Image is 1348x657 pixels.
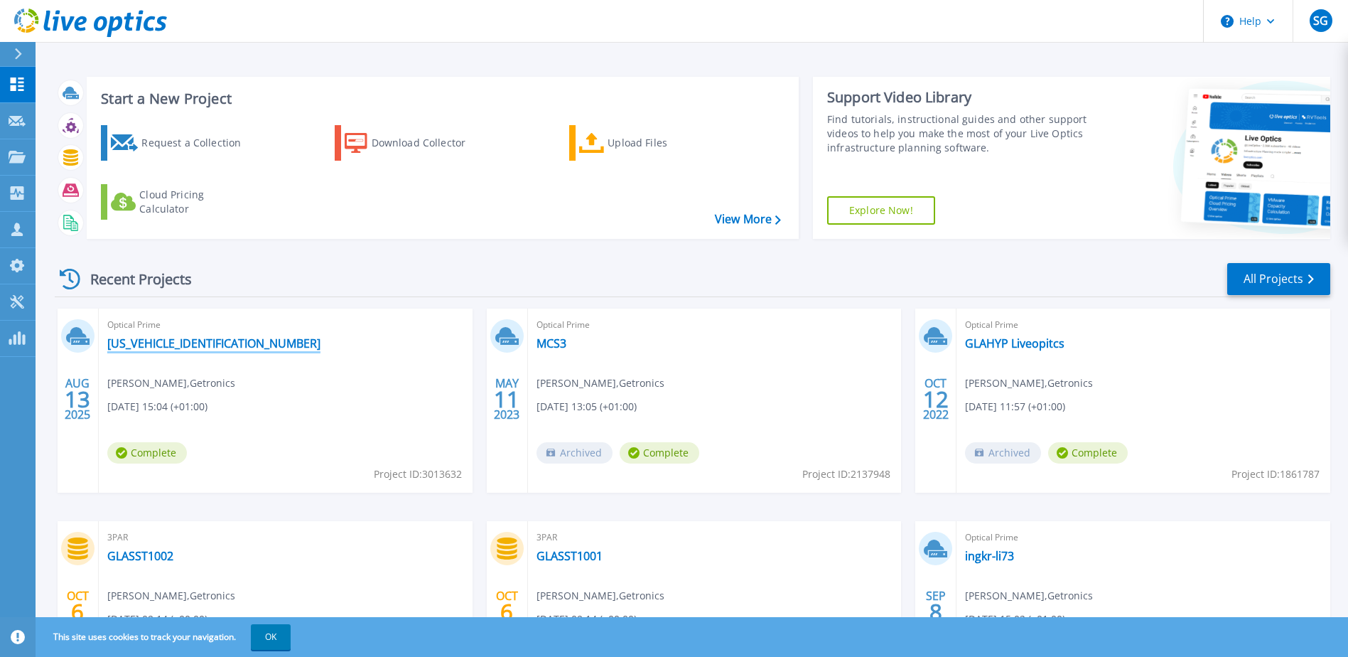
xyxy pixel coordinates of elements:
div: Upload Files [608,129,721,157]
a: Cloud Pricing Calculator [101,184,259,220]
span: [PERSON_NAME] , Getronics [107,588,235,604]
span: Optical Prime [107,317,464,333]
span: Project ID: 3013632 [374,466,462,482]
div: OCT 2022 [493,586,520,638]
span: [DATE] 09:14 (+00:00) [536,611,637,627]
span: [DATE] 15:04 (+01:00) [107,399,207,415]
span: Complete [1048,442,1128,464]
span: Complete [107,442,187,464]
div: Download Collector [372,129,485,157]
a: View More [715,213,781,226]
span: Project ID: 2137948 [802,466,890,482]
div: MAY 2023 [493,373,520,425]
a: [US_VEHICLE_IDENTIFICATION_NUMBER] [107,336,320,351]
span: [PERSON_NAME] , Getronics [536,588,664,604]
a: MCS3 [536,336,566,351]
a: All Projects [1227,263,1330,295]
span: [DATE] 11:57 (+01:00) [965,399,1065,415]
span: 11 [494,393,519,405]
span: 6 [71,606,84,618]
span: [PERSON_NAME] , Getronics [965,375,1093,391]
span: Complete [620,442,699,464]
span: [PERSON_NAME] , Getronics [536,375,664,391]
a: Explore Now! [827,196,935,225]
span: 3PAR [536,530,893,545]
span: 6 [500,606,513,618]
span: Archived [965,442,1041,464]
div: OCT 2022 [922,373,949,425]
a: Request a Collection [101,125,259,161]
span: 13 [65,393,90,405]
span: This site uses cookies to track your navigation. [39,624,291,650]
div: Recent Projects [55,262,211,297]
span: Optical Prime [965,317,1322,333]
span: Optical Prime [965,530,1322,545]
span: Archived [536,442,613,464]
span: [DATE] 15:02 (+01:00) [965,611,1065,627]
div: AUG 2025 [64,373,91,425]
span: [DATE] 13:05 (+01:00) [536,399,637,415]
span: [DATE] 09:14 (+00:00) [107,611,207,627]
span: Project ID: 1861787 [1231,466,1320,482]
a: GLAHYP Liveopitcs [965,336,1064,351]
a: Upload Files [569,125,728,161]
span: 3PAR [107,530,464,545]
div: Request a Collection [141,129,255,157]
button: OK [251,624,291,650]
h3: Start a New Project [101,91,780,107]
div: Support Video Library [827,88,1091,107]
a: Download Collector [335,125,493,161]
span: [PERSON_NAME] , Getronics [107,375,235,391]
div: OCT 2022 [64,586,91,638]
span: Optical Prime [536,317,893,333]
div: Find tutorials, instructional guides and other support videos to help you make the most of your L... [827,112,1091,155]
div: SEP 2022 [922,586,949,638]
div: Cloud Pricing Calculator [139,188,253,216]
a: GLASST1001 [536,549,603,563]
a: GLASST1002 [107,549,173,563]
span: 8 [929,606,942,618]
span: SG [1313,15,1328,26]
span: [PERSON_NAME] , Getronics [965,588,1093,604]
a: ingkr-li73 [965,549,1014,563]
span: 12 [923,393,949,405]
